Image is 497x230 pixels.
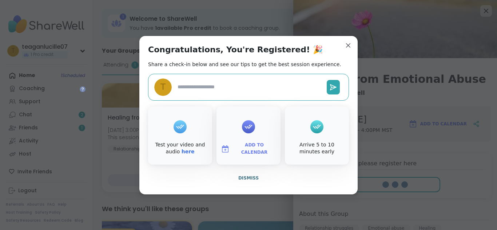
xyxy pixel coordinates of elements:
[232,142,276,156] span: Add to Calendar
[148,61,341,68] h2: Share a check-in below and see our tips to get the best session experience.
[238,175,259,181] span: Dismiss
[148,170,349,186] button: Dismiss
[218,141,279,157] button: Add to Calendar
[182,149,195,154] a: here
[80,86,86,92] iframe: Spotlight
[160,81,166,93] span: t
[286,141,347,156] div: Arrive 5 to 10 minutes early
[148,45,323,55] h1: Congratulations, You're Registered! 🎉
[221,145,230,153] img: ShareWell Logomark
[150,141,211,156] div: Test your video and audio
